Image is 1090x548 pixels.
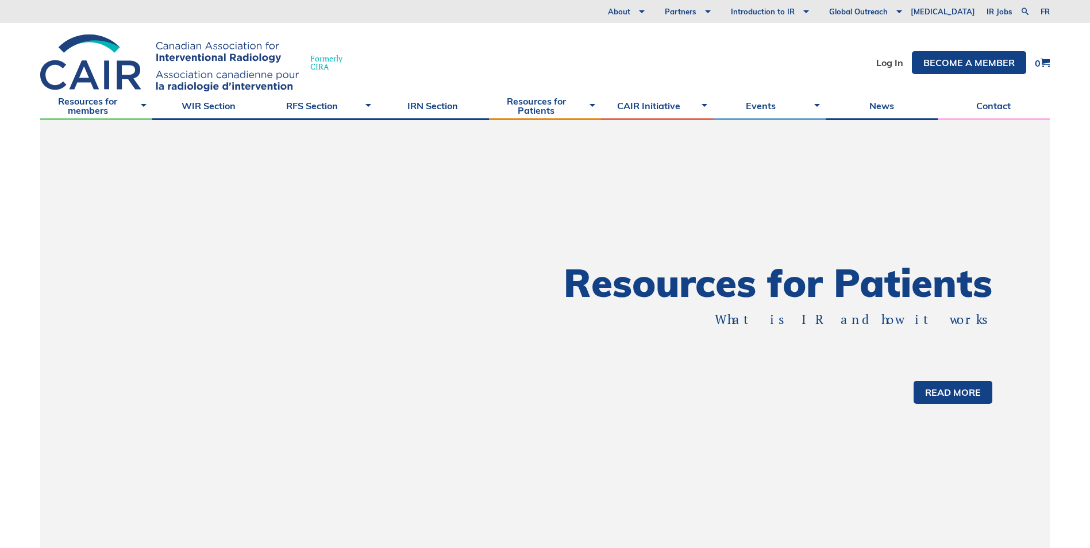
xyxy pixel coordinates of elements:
[152,91,264,120] a: WIR Section
[40,34,299,91] img: CIRA
[1035,58,1050,68] a: 0
[601,91,713,120] a: CAIR Initiative
[713,91,825,120] a: Events
[40,91,152,120] a: Resources for members
[1041,8,1050,16] a: fr
[938,91,1050,120] a: Contact
[914,381,992,404] a: Read more
[310,55,342,71] span: Formerly CIRA
[912,51,1026,74] a: Become a member
[264,91,376,120] a: RFS Section
[377,91,489,120] a: IRN Section
[826,91,938,120] a: News
[545,264,993,302] h1: Resources for Patients
[489,91,601,120] a: Resources for Patients
[586,311,993,329] p: What is IR and how it works
[40,34,354,91] a: FormerlyCIRA
[876,58,903,67] a: Log In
